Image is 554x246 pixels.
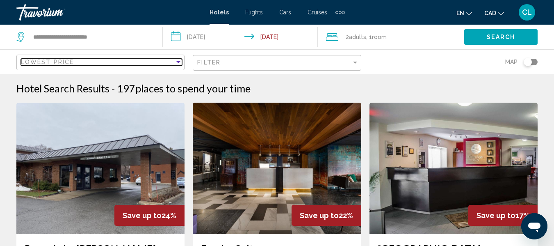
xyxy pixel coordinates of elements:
a: Travorium [16,4,201,21]
h2: 197 [117,82,251,94]
div: 22% [292,205,361,226]
iframe: Bouton de lancement de la fenêtre de messagerie [521,213,547,239]
button: Filter [193,55,361,71]
div: 17% [468,205,538,226]
img: Hotel image [369,103,538,234]
span: Map [505,56,518,68]
button: Extra navigation items [335,6,345,19]
span: 2 [346,31,366,43]
a: Cars [279,9,291,16]
a: Flights [245,9,263,16]
span: CAD [484,10,496,16]
button: Travelers: 2 adults, 0 children [318,25,464,49]
img: Hotel image [193,103,361,234]
span: Lowest Price [21,59,74,65]
span: en [456,10,464,16]
button: User Menu [516,4,538,21]
span: Adults [349,34,366,40]
span: , 1 [366,31,387,43]
button: Check-in date: Sep 7, 2025 Check-out date: Sep 8, 2025 [163,25,317,49]
span: Room [372,34,387,40]
mat-select: Sort by [21,59,182,66]
button: Toggle map [518,58,538,66]
span: Save up to [476,211,515,220]
span: Save up to [123,211,162,220]
a: Cruises [308,9,327,16]
span: Search [487,34,515,41]
span: Save up to [300,211,339,220]
img: Hotel image [16,103,185,234]
button: Change currency [484,7,504,19]
span: Filter [197,59,221,66]
div: 24% [114,205,185,226]
h1: Hotel Search Results [16,82,109,94]
button: Search [464,29,538,44]
span: - [112,82,115,94]
span: CL [522,8,532,16]
span: places to spend your time [135,82,251,94]
a: Hotels [210,9,229,16]
button: Change language [456,7,472,19]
